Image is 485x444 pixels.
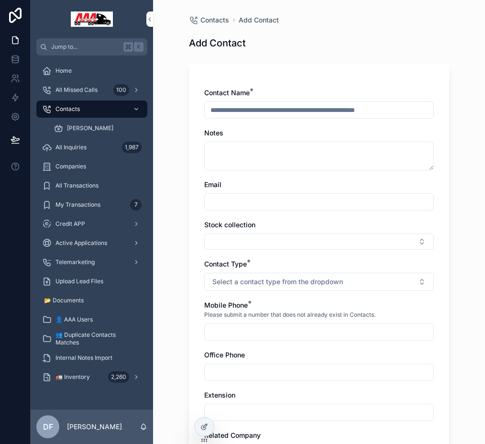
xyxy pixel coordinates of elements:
span: 👥 Duplicate Contacts Matches [55,331,138,346]
span: Upload Lead Files [55,277,103,285]
a: My Transactions7 [36,196,147,213]
span: 📂 Documents [44,297,84,304]
span: Notes [204,129,223,137]
p: [PERSON_NAME] [67,422,122,432]
span: Home [55,67,72,75]
a: Credit APP [36,215,147,233]
span: Jump to... [51,43,120,51]
span: 👤 AAA Users [55,316,93,323]
a: Upload Lead Files [36,273,147,290]
div: 100 [113,84,129,96]
a: Add Contact [239,15,279,25]
span: Extension [204,391,235,399]
a: 👥 Duplicate Contacts Matches [36,330,147,347]
h1: Add Contact [189,36,246,50]
span: Internal Notes Import [55,354,112,362]
a: Contacts [189,15,229,25]
span: Contact Type [204,260,247,268]
button: Select Button [204,273,434,291]
a: Telemarketing [36,254,147,271]
span: Mobile Phone [204,301,248,309]
button: Select Button [204,233,434,250]
span: All Missed Calls [55,86,98,94]
span: Office Phone [204,351,245,359]
a: 🚛 Inventory2,260 [36,368,147,386]
a: Companies [36,158,147,175]
a: [PERSON_NAME] [48,120,147,137]
div: 2,260 [108,371,129,383]
span: All Inquiries [55,144,87,151]
span: Contacts [200,15,229,25]
a: All Missed Calls100 [36,81,147,99]
div: scrollable content [31,55,153,398]
a: Active Applications [36,234,147,252]
span: Please submit a number that does not already exist in Contacts. [204,311,375,319]
button: Jump to...K [36,38,147,55]
span: Stock collection [204,221,255,229]
span: Contacts [55,105,80,113]
a: Internal Notes Import [36,349,147,366]
span: All Transactions [55,182,99,189]
span: Credit APP [55,220,85,228]
span: 🚛 Inventory [55,373,90,381]
a: All Transactions [36,177,147,194]
span: Active Applications [55,239,107,247]
span: Companies [55,163,86,170]
a: Home [36,62,147,79]
span: Telemarketing [55,258,95,266]
span: Select a contact type from the dropdown [212,277,343,287]
span: Email [204,180,221,189]
a: All Inquiries1,987 [36,139,147,156]
span: Related Company [204,431,261,439]
span: My Transactions [55,201,100,209]
a: 👤 AAA Users [36,311,147,328]
span: K [135,43,143,51]
span: DF [43,421,53,433]
div: 7 [130,199,142,211]
img: App logo [71,11,113,27]
div: 1,987 [122,142,142,153]
a: 📂 Documents [36,292,147,309]
span: Contact Name [204,89,250,97]
a: Contacts [36,100,147,118]
span: [PERSON_NAME] [67,124,113,132]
